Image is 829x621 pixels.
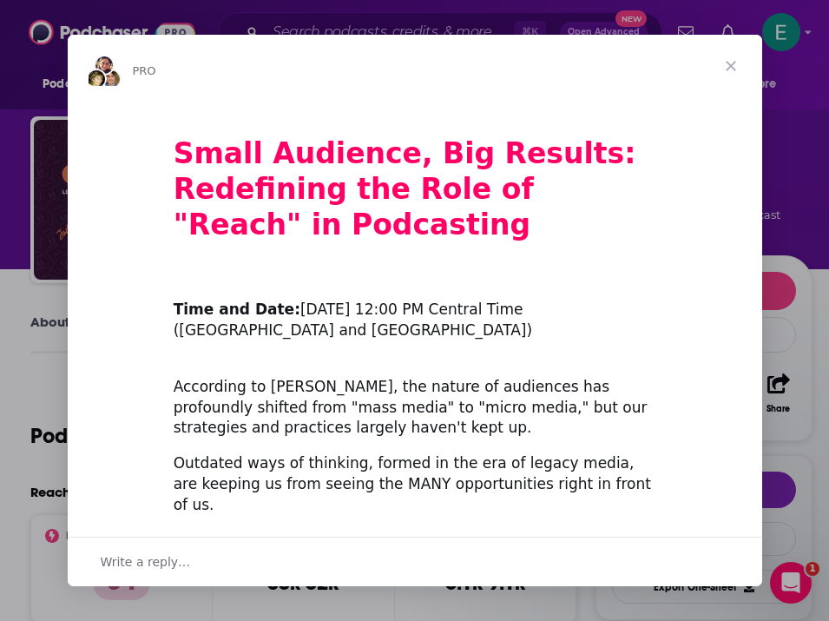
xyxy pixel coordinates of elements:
[174,453,656,515] div: Outdated ways of thinking, formed in the era of legacy media, are keeping us from seeing the MANY...
[101,69,122,89] img: Dave avatar
[68,537,762,586] div: Open conversation and reply
[94,55,115,76] img: Sydney avatar
[174,356,656,439] div: According to [PERSON_NAME], the nature of audiences has profoundly shifted from "mass media" to "...
[86,69,107,89] img: Barbara avatar
[174,301,300,318] b: Time and Date:
[174,280,656,341] div: ​ [DATE] 12:00 PM Central Time ([GEOGRAPHIC_DATA] and [GEOGRAPHIC_DATA])
[101,551,191,573] span: Write a reply…
[174,136,636,241] b: Small Audience, Big Results: Redefining the Role of "Reach" in Podcasting
[700,35,762,97] span: Close
[133,64,156,77] span: PRO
